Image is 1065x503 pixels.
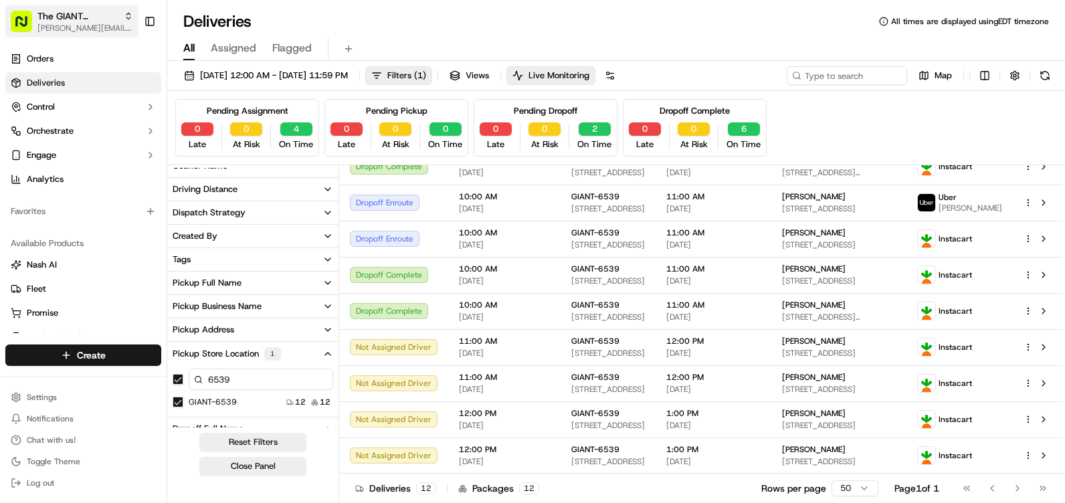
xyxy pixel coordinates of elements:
[782,227,846,238] span: [PERSON_NAME]
[939,414,972,425] span: Instacart
[939,342,972,353] span: Instacart
[338,138,355,150] span: Late
[414,70,426,82] span: ( 1 )
[366,105,427,117] div: Pending Pickup
[27,478,54,488] span: Log out
[173,423,244,435] div: Dropoff Full Name
[264,347,281,361] div: 1
[459,227,550,238] span: 10:00 AM
[459,444,550,455] span: 12:00 PM
[666,203,761,214] span: [DATE]
[211,40,256,56] span: Assigned
[295,397,306,407] span: 12
[519,482,539,494] div: 12
[571,444,619,455] span: GIANT-6539
[459,408,550,419] span: 12:00 PM
[782,312,896,322] span: [STREET_ADDRESS][PERSON_NAME]
[13,128,37,152] img: 1736555255976-a54dd68f-1ca7-489b-9aae-adbdc363a1c4
[11,307,156,319] a: Promise
[571,300,619,310] span: GIANT-6539
[27,194,102,207] span: Knowledge Base
[458,482,539,495] div: Packages
[466,70,489,82] span: Views
[207,105,288,117] div: Pending Assignment
[528,70,589,82] span: Live Monitoring
[727,138,761,150] span: On Time
[94,226,162,237] a: Powered byPylon
[183,40,195,56] span: All
[459,191,550,202] span: 10:00 AM
[782,239,896,250] span: [STREET_ADDRESS]
[27,331,91,343] span: Product Catalog
[27,283,46,295] span: Fleet
[459,167,550,178] span: [DATE]
[37,23,133,33] button: [PERSON_NAME][EMAIL_ADDRESS][PERSON_NAME][DOMAIN_NAME]
[571,264,619,274] span: GIANT-6539
[918,447,935,464] img: profile_instacart_ahold_partner.png
[939,161,972,172] span: Instacart
[133,227,162,237] span: Pylon
[918,266,935,284] img: profile_instacart_ahold_partner.png
[918,194,935,211] img: profile_uber_ahold_partner.png
[27,149,56,161] span: Engage
[5,201,161,222] div: Favorites
[387,70,426,82] span: Filters
[782,276,896,286] span: [STREET_ADDRESS]
[167,318,338,341] button: Pickup Address
[230,122,262,136] button: 0
[37,9,118,23] button: The GIANT Company
[571,276,645,286] span: [STREET_ADDRESS]
[571,408,619,419] span: GIANT-6539
[782,348,896,359] span: [STREET_ADDRESS]
[444,66,495,85] button: Views
[571,227,619,238] span: GIANT-6539
[11,331,156,343] a: Product Catalog
[11,259,156,271] a: Nash AI
[5,96,161,118] button: Control
[27,259,57,271] span: Nash AI
[459,239,550,250] span: [DATE]
[428,138,462,150] span: On Time
[167,248,338,271] button: Tags
[894,482,939,495] div: Page 1 of 1
[11,283,156,295] a: Fleet
[459,456,550,467] span: [DATE]
[782,203,896,214] span: [STREET_ADDRESS]
[8,189,108,213] a: 📗Knowledge Base
[5,302,161,324] button: Promise
[199,433,306,451] button: Reset Filters
[782,444,846,455] span: [PERSON_NAME]
[666,227,761,238] span: 11:00 AM
[416,482,436,494] div: 12
[782,420,896,431] span: [STREET_ADDRESS]
[27,392,57,403] span: Settings
[782,167,896,178] span: [STREET_ADDRESS][PERSON_NAME]
[939,450,972,461] span: Instacart
[571,372,619,383] span: GIANT-6539
[782,456,896,467] span: [STREET_ADDRESS]
[5,72,161,94] a: Deliveries
[173,254,191,266] div: Tags
[487,138,504,150] span: Late
[13,195,24,206] div: 📗
[571,312,645,322] span: [STREET_ADDRESS]
[918,375,935,392] img: profile_instacart_ahold_partner.png
[181,122,213,136] button: 0
[279,138,313,150] span: On Time
[459,264,550,274] span: 10:00 AM
[666,191,761,202] span: 11:00 AM
[126,194,215,207] span: API Documentation
[918,158,935,175] img: profile_instacart_ahold_partner.png
[571,384,645,395] span: [STREET_ADDRESS]
[173,207,246,219] div: Dispatch Strategy
[514,105,577,117] div: Pending Dropoff
[782,264,846,274] span: [PERSON_NAME]
[379,122,411,136] button: 0
[636,138,654,150] span: Late
[459,203,550,214] span: [DATE]
[939,233,972,244] span: Instacart
[330,122,363,136] button: 0
[787,66,907,85] input: Type to search
[506,66,595,85] button: Live Monitoring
